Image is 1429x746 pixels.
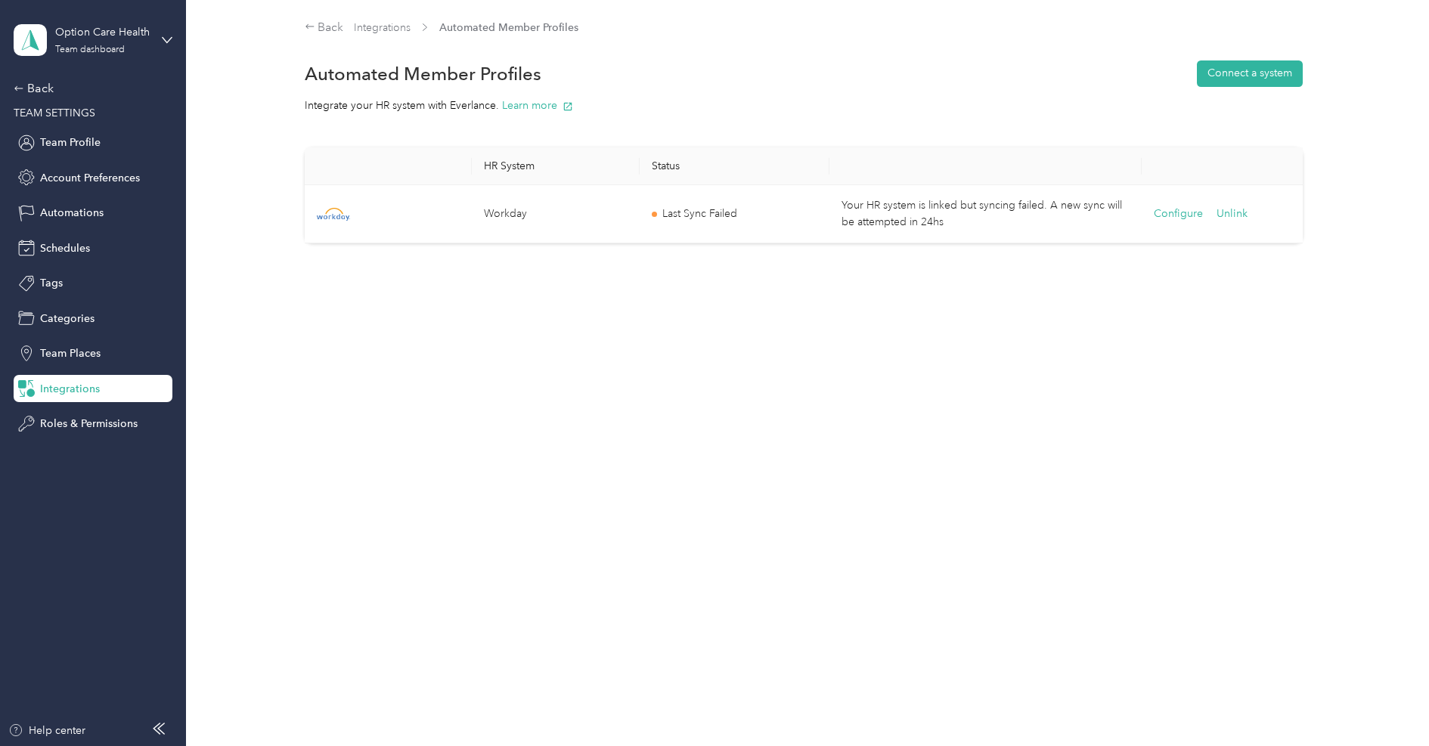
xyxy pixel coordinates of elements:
[640,147,829,185] th: Status
[305,19,344,37] div: Back
[1344,661,1429,746] iframe: Everlance-gr Chat Button Frame
[40,240,90,256] span: Schedules
[502,98,573,113] button: Learn more
[40,311,95,327] span: Categories
[472,147,640,185] th: HR System
[14,107,95,119] span: TEAM SETTINGS
[8,723,85,738] button: Help center
[472,185,640,243] td: Workday
[40,135,101,150] span: Team Profile
[439,20,578,36] span: Automated Member Profiles
[1217,206,1248,222] button: Unlink
[40,275,63,291] span: Tags
[305,66,541,82] h1: Automated Member Profiles
[40,205,104,221] span: Automations
[40,381,100,397] span: Integrations
[40,170,140,186] span: Account Preferences
[354,21,411,34] a: Integrations
[55,45,125,54] div: Team dashboard
[662,206,737,222] span: Last Sync Failed
[317,208,350,221] img: workday
[40,416,138,432] span: Roles & Permissions
[40,345,101,361] span: Team Places
[14,79,165,98] div: Back
[305,98,1303,113] div: Integrate your HR system with Everlance.
[1197,60,1303,87] button: Connect a system
[1154,206,1203,222] button: Configure
[55,24,150,40] div: Option Care Health
[829,185,1142,243] td: Your HR system is linked but syncing failed. A new sync will be attempted in 24hs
